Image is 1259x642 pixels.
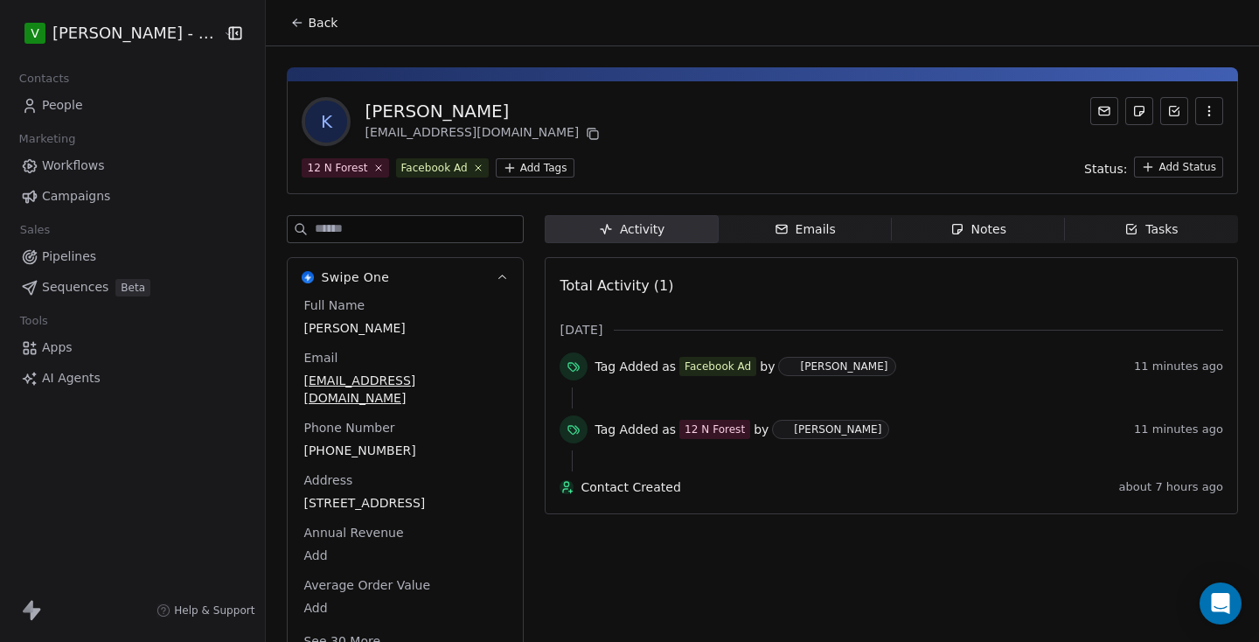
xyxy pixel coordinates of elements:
span: Contacts [11,66,77,92]
span: [EMAIL_ADDRESS][DOMAIN_NAME] [303,372,507,407]
span: by [760,358,775,375]
span: Add [303,599,507,617]
a: Workflows [14,151,251,180]
span: Campaigns [42,187,110,206]
span: Phone Number [300,419,398,436]
a: People [14,91,251,120]
span: K [305,101,347,143]
a: Help & Support [157,604,254,618]
a: Campaigns [14,182,251,211]
span: Sequences [42,278,108,297]
div: 12 N Forest [685,422,745,437]
a: AI Agents [14,364,251,393]
span: [DATE] [560,321,602,338]
img: Swipe One [302,271,314,283]
div: Facebook Ad [685,359,751,374]
span: [PHONE_NUMBER] [303,442,507,459]
span: [PERSON_NAME] - REALTOR [52,22,219,45]
span: Back [308,14,337,31]
div: [PERSON_NAME] [794,423,881,436]
div: Facebook Ad [401,160,468,176]
button: Back [280,7,348,38]
span: Status: [1084,160,1127,178]
span: Sales [12,217,58,243]
span: Pipelines [42,248,96,266]
div: Open Intercom Messenger [1200,583,1242,625]
span: Apps [42,338,73,357]
span: Average Order Value [300,576,434,594]
span: Swipe One [321,269,389,286]
span: 11 minutes ago [1134,359,1223,373]
a: Apps [14,333,251,362]
span: Annual Revenue [300,524,407,541]
img: A [776,423,789,436]
span: [PERSON_NAME] [303,319,507,337]
button: Swipe OneSwipe One [288,258,523,297]
span: as [662,358,676,375]
span: Add [303,547,507,564]
a: Pipelines [14,242,251,271]
span: [STREET_ADDRESS] [303,494,507,512]
div: Activity [598,220,664,239]
div: Emails [775,220,836,239]
span: Full Name [300,297,368,314]
span: AI Agents [42,369,101,387]
span: about 7 hours ago [1119,480,1223,494]
span: Tag Added [595,358,658,375]
span: Address [300,471,356,489]
button: Add Tags [496,158,574,178]
span: V [31,24,39,42]
span: Marketing [11,126,83,152]
button: Add Status [1134,157,1223,178]
div: [PERSON_NAME] [365,99,603,123]
div: [PERSON_NAME] [800,360,887,373]
span: People [42,96,83,115]
div: [EMAIL_ADDRESS][DOMAIN_NAME] [365,123,603,144]
span: 11 minutes ago [1134,422,1223,436]
span: Help & Support [174,604,254,618]
div: Notes [950,220,1006,239]
span: Tag Added [595,421,658,438]
span: Total Activity (1) [560,277,673,294]
a: SequencesBeta [14,273,251,302]
div: 12 N Forest [307,160,367,176]
span: as [662,421,676,438]
span: Tools [12,308,55,334]
span: Workflows [42,157,105,175]
span: Contact Created [581,478,1111,496]
span: by [754,421,769,438]
button: V[PERSON_NAME] - REALTOR [21,18,210,48]
span: Beta [115,279,150,297]
span: Email [300,349,341,366]
div: Tasks [1124,220,1179,239]
img: A [782,360,795,373]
